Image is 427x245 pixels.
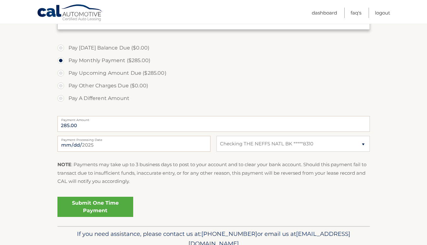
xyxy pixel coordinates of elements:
span: [PHONE_NUMBER] [201,230,257,237]
label: Pay [DATE] Balance Due ($0.00) [57,42,370,54]
input: Payment Date [57,136,211,152]
a: Logout [375,8,390,18]
label: Payment Amount [57,116,370,121]
label: Pay Other Charges Due ($0.00) [57,79,370,92]
a: FAQ's [351,8,361,18]
label: Pay A Different Amount [57,92,370,105]
p: : Payments may take up to 3 business days to post to your account and to clear your bank account.... [57,160,370,185]
a: Dashboard [312,8,337,18]
a: Submit One Time Payment [57,197,133,217]
label: Payment Processing Date [57,136,211,141]
label: Pay Upcoming Amount Due ($285.00) [57,67,370,79]
strong: NOTE [57,161,71,167]
input: Payment Amount [57,116,370,132]
label: Pay Monthly Payment ($285.00) [57,54,370,67]
a: Cal Automotive [37,4,103,22]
